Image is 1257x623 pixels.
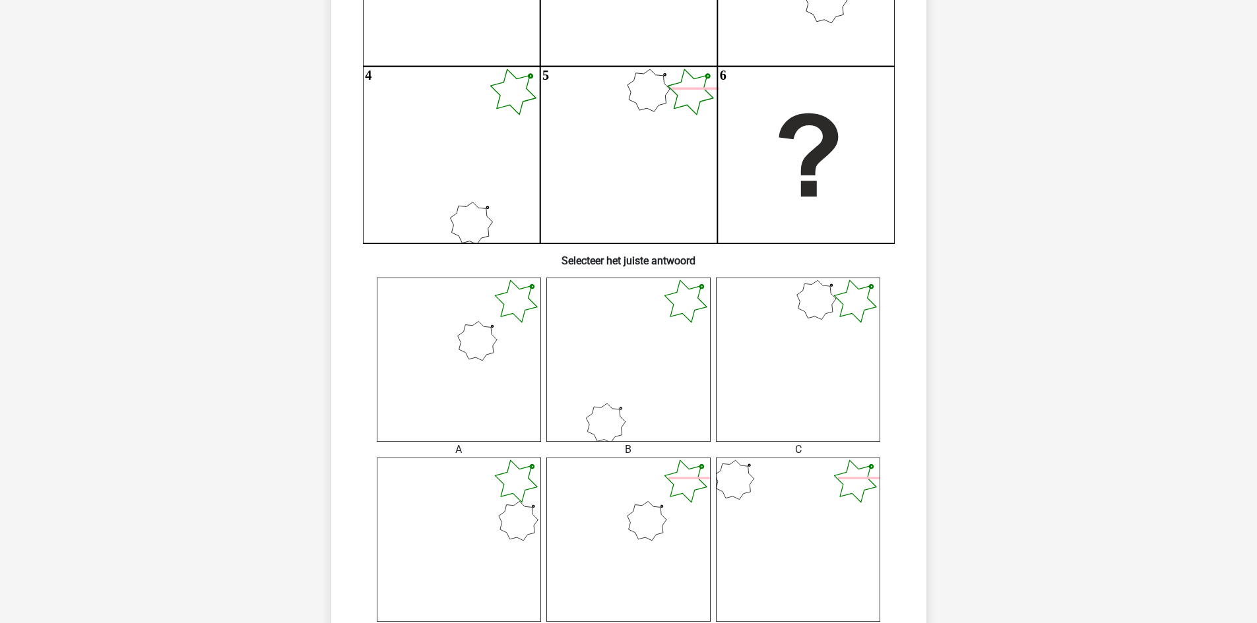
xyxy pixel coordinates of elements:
h6: Selecteer het juiste antwoord [352,244,905,267]
div: B [536,442,721,458]
div: A [367,442,551,458]
text: 5 [542,68,549,82]
div: C [706,442,890,458]
text: 4 [365,68,371,82]
text: 6 [719,68,726,82]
